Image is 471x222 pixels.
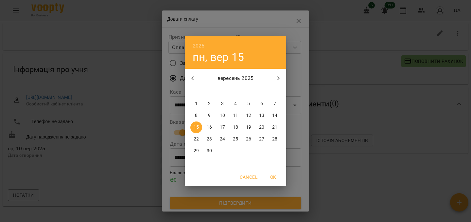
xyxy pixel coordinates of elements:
p: 6 [260,101,263,107]
button: 23 [203,133,215,145]
button: 12 [243,110,254,121]
button: 16 [203,121,215,133]
p: 5 [247,101,250,107]
button: 2 [203,98,215,110]
button: 27 [256,133,268,145]
p: 28 [272,136,277,142]
button: 9 [203,110,215,121]
p: 23 [207,136,212,142]
p: 29 [194,148,199,154]
p: 30 [207,148,212,154]
button: 14 [269,110,281,121]
p: 9 [208,112,211,119]
p: 14 [272,112,277,119]
p: 24 [220,136,225,142]
button: 15 [190,121,202,133]
p: 25 [233,136,238,142]
span: ср [217,88,228,95]
button: 3 [217,98,228,110]
button: 22 [190,133,202,145]
p: 4 [234,101,237,107]
span: пн [190,88,202,95]
p: 12 [246,112,251,119]
p: 2 [208,101,211,107]
button: пн, вер 15 [193,50,244,64]
button: 2025 [193,41,205,50]
button: Cancel [237,171,260,183]
button: 18 [230,121,241,133]
button: 11 [230,110,241,121]
button: 6 [256,98,268,110]
p: 22 [194,136,199,142]
span: чт [230,88,241,95]
button: 25 [230,133,241,145]
p: 17 [220,124,225,131]
button: 17 [217,121,228,133]
button: 10 [217,110,228,121]
p: 1 [195,101,198,107]
button: 24 [217,133,228,145]
span: пт [243,88,254,95]
button: 30 [203,145,215,157]
button: 20 [256,121,268,133]
button: 29 [190,145,202,157]
p: 8 [195,112,198,119]
button: 13 [256,110,268,121]
p: 18 [233,124,238,131]
button: 26 [243,133,254,145]
p: 27 [259,136,264,142]
button: 5 [243,98,254,110]
button: 8 [190,110,202,121]
span: нд [269,88,281,95]
span: Cancel [240,173,257,181]
button: 19 [243,121,254,133]
p: 3 [221,101,224,107]
p: 15 [194,124,199,131]
button: 1 [190,98,202,110]
p: 19 [246,124,251,131]
p: вересень 2025 [201,74,271,82]
p: 21 [272,124,277,131]
p: 16 [207,124,212,131]
p: 10 [220,112,225,119]
p: 13 [259,112,264,119]
button: 28 [269,133,281,145]
p: 11 [233,112,238,119]
button: 21 [269,121,281,133]
span: вт [203,88,215,95]
button: 4 [230,98,241,110]
p: 20 [259,124,264,131]
p: 7 [273,101,276,107]
span: сб [256,88,268,95]
p: 26 [246,136,251,142]
span: OK [265,173,281,181]
button: 7 [269,98,281,110]
button: OK [263,171,284,183]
